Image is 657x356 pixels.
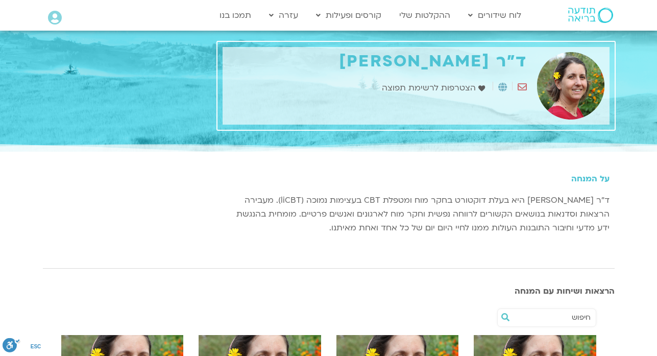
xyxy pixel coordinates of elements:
[223,174,610,183] h5: על המנחה
[223,194,610,235] p: ד״ר [PERSON_NAME] היא בעלת דוקטורט בחקר מוח ומטפלת CBT בעצימות נמוכה (liCBT). מעבירה הרצאות וסדנא...
[311,6,386,25] a: קורסים ופעילות
[394,6,455,25] a: ההקלטות שלי
[463,6,526,25] a: לוח שידורים
[264,6,303,25] a: עזרה
[43,287,615,296] h3: הרצאות ושיחות עם המנחה
[228,52,527,71] h1: ד"ר [PERSON_NAME]
[568,8,613,23] img: תודעה בריאה
[382,81,478,95] span: הצטרפות לרשימת תפוצה
[382,81,488,95] a: הצטרפות לרשימת תפוצה
[513,309,591,326] input: חיפוש
[214,6,256,25] a: תמכו בנו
